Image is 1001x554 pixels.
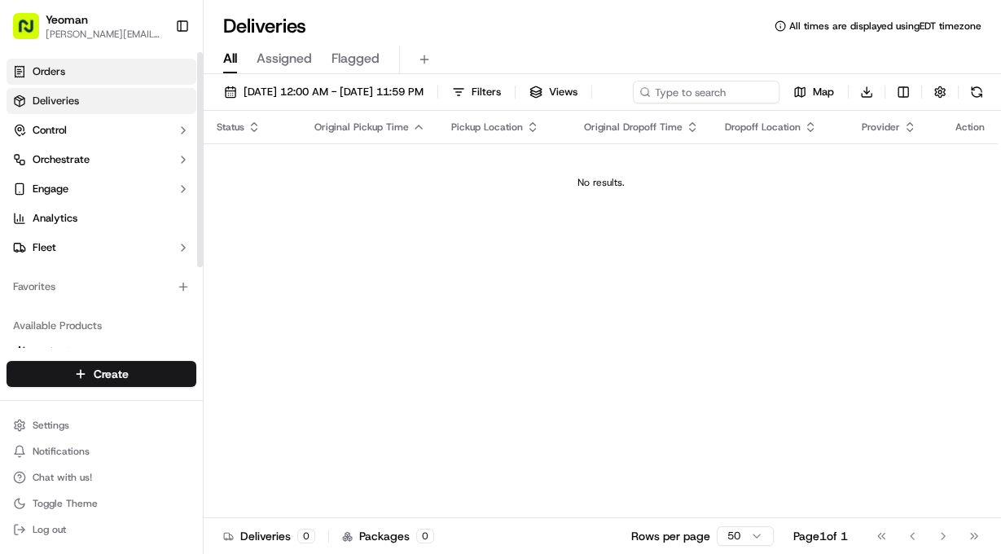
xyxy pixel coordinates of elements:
button: Settings [7,414,196,437]
button: Notifications [7,440,196,463]
button: Filters [445,81,508,103]
span: Analytics [33,211,77,226]
span: Orders [33,64,65,79]
span: All [223,49,237,68]
button: Yeoman [46,11,88,28]
span: Original Dropoff Time [584,121,683,134]
input: Type to search [633,81,779,103]
span: Deliveries [33,94,79,108]
span: [DATE] 12:00 AM - [DATE] 11:59 PM [244,85,424,99]
span: Fleet [33,240,56,255]
div: Action [955,121,985,134]
div: No results. [210,176,991,189]
h1: Deliveries [223,13,306,39]
button: [PERSON_NAME][EMAIL_ADDRESS][DOMAIN_NAME] [46,28,162,41]
button: Log out [7,518,196,541]
button: Yeoman[PERSON_NAME][EMAIL_ADDRESS][DOMAIN_NAME] [7,7,169,46]
button: Views [522,81,585,103]
span: Engage [33,182,68,196]
button: Fleet [7,235,196,261]
span: Notifications [33,445,90,458]
div: Packages [342,528,434,544]
span: Log out [33,523,66,536]
span: Orchestrate [33,152,90,167]
span: Dropoff Location [725,121,801,134]
a: Orders [7,59,196,85]
span: Nash AI [33,345,69,359]
button: Map [786,81,841,103]
button: Chat with us! [7,466,196,489]
button: Create [7,361,196,387]
a: Nash AI [13,345,190,359]
button: Control [7,117,196,143]
div: Favorites [7,274,196,300]
p: Rows per page [631,528,710,544]
a: Deliveries [7,88,196,114]
button: [DATE] 12:00 AM - [DATE] 11:59 PM [217,81,431,103]
div: Available Products [7,313,196,339]
div: Page 1 of 1 [793,528,848,544]
button: Orchestrate [7,147,196,173]
button: Engage [7,176,196,202]
span: Views [549,85,577,99]
span: Settings [33,419,69,432]
span: All times are displayed using EDT timezone [789,20,981,33]
a: Analytics [7,205,196,231]
button: Toggle Theme [7,492,196,515]
div: 0 [416,529,434,543]
span: Provider [862,121,900,134]
span: Filters [472,85,501,99]
span: Status [217,121,244,134]
span: Map [813,85,834,99]
span: Pickup Location [451,121,523,134]
span: Toggle Theme [33,497,98,510]
span: Assigned [257,49,312,68]
button: Refresh [965,81,988,103]
span: Original Pickup Time [314,121,409,134]
span: Create [94,366,129,382]
div: Deliveries [223,528,315,544]
div: 0 [297,529,315,543]
span: Control [33,123,67,138]
span: Chat with us! [33,471,92,484]
span: Flagged [331,49,380,68]
button: Nash AI [7,339,196,365]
